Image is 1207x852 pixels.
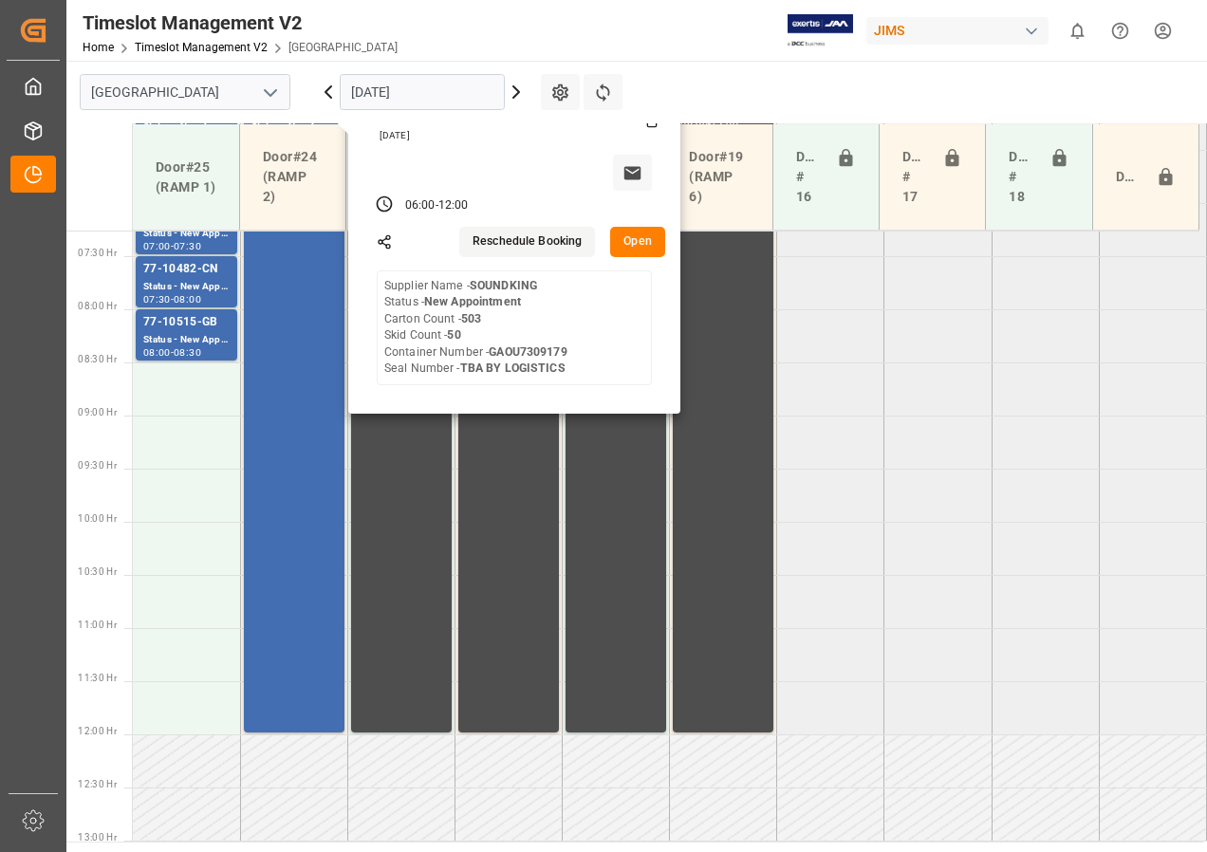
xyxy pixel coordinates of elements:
button: open menu [255,78,284,107]
div: 06:00 [405,197,436,214]
button: Help Center [1099,9,1142,52]
div: 08:00 [174,295,201,304]
div: Doors # 18 [1001,139,1041,214]
div: 07:00 [143,242,171,250]
span: 11:30 Hr [78,673,117,683]
span: 08:30 Hr [78,354,117,364]
div: 07:30 [174,242,201,250]
button: show 0 new notifications [1056,9,1099,52]
div: Status - New Appointment [143,226,230,242]
input: Type to search/select [80,74,290,110]
div: Timeslot Management V2 [83,9,398,37]
div: - [171,348,174,357]
div: Door#23 [1108,159,1148,195]
b: TBA BY LOGISTICS [460,361,566,375]
a: Timeslot Management V2 [135,41,268,54]
div: 12:00 [438,197,469,214]
button: Reschedule Booking [459,227,595,257]
div: Status - New Appointment [143,332,230,348]
b: 50 [447,328,460,342]
span: 09:00 Hr [78,407,117,417]
b: SOUNDKING [470,279,537,292]
b: GAOU7309179 [489,345,566,359]
div: JIMS [866,17,1049,45]
span: 13:00 Hr [78,832,117,843]
span: 09:30 Hr [78,460,117,471]
div: - [436,197,438,214]
span: 12:00 Hr [78,726,117,736]
div: Doors # 17 [895,139,935,214]
span: 07:30 Hr [78,248,117,258]
button: Open [610,227,665,257]
span: 08:00 Hr [78,301,117,311]
img: Exertis%20JAM%20-%20Email%20Logo.jpg_1722504956.jpg [788,14,853,47]
span: 12:30 Hr [78,779,117,789]
div: 08:30 [174,348,201,357]
div: 77-10482-CN [143,260,230,279]
div: [DATE] [373,129,659,142]
div: - [171,295,174,304]
button: JIMS [866,12,1056,48]
div: 08:00 [143,348,171,357]
input: DD-MM-YYYY [340,74,505,110]
div: Door#19 (RAMP 6) [681,139,756,214]
div: Supplier Name - Status - Carton Count - Skid Count - Container Number - Seal Number - [384,278,567,378]
div: Status - New Appointment [143,279,230,295]
div: 07:30 [143,295,171,304]
a: Home [83,41,114,54]
div: 77-10515-GB [143,313,230,332]
div: Door#25 (RAMP 1) [148,150,224,205]
span: 10:00 Hr [78,513,117,524]
b: New Appointment [424,295,521,308]
div: Door#24 (RAMP 2) [255,139,330,214]
span: 10:30 Hr [78,566,117,577]
div: - [171,242,174,250]
span: 11:00 Hr [78,620,117,630]
b: 503 [461,312,481,325]
div: Doors # 16 [789,139,828,214]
